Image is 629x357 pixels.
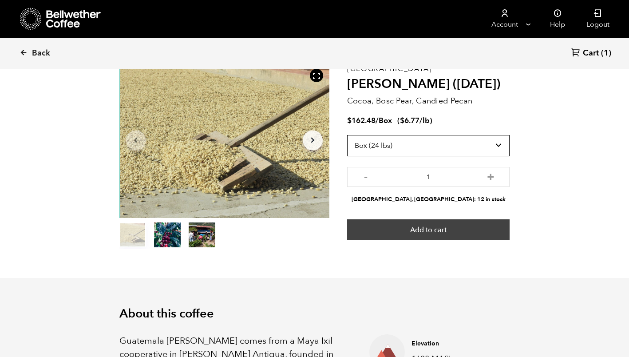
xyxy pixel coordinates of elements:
button: Add to cart [347,219,510,240]
a: Cart (1) [571,48,611,59]
span: / [376,115,379,126]
button: + [485,171,496,180]
span: Cart [583,48,599,59]
h2: About this coffee [119,307,510,321]
li: [GEOGRAPHIC_DATA], [GEOGRAPHIC_DATA]: 12 in stock [347,195,510,204]
bdi: 162.48 [347,115,376,126]
span: Box [379,115,392,126]
bdi: 6.77 [400,115,419,126]
h2: [PERSON_NAME] ([DATE]) [347,77,510,92]
span: $ [400,115,404,126]
span: ( ) [397,115,432,126]
p: Cocoa, Bosc Pear, Candied Pecan [347,95,510,107]
button: - [360,171,372,180]
span: Back [32,48,50,59]
h4: Elevation [411,339,496,348]
span: /lb [419,115,430,126]
span: $ [347,115,352,126]
span: (1) [601,48,611,59]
